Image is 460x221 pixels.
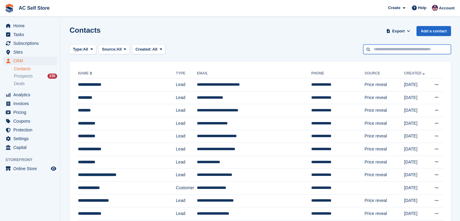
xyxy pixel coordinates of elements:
td: [DATE] [404,78,429,91]
td: [DATE] [404,91,429,104]
a: menu [3,143,57,152]
span: Home [13,21,50,30]
a: menu [3,108,57,117]
a: menu [3,134,57,143]
td: [DATE] [404,104,429,117]
button: Export [385,26,412,36]
td: Price reveal [364,91,404,104]
span: Export [392,28,405,34]
a: Deals [14,81,57,87]
td: Lead [176,117,197,130]
td: Lead [176,143,197,156]
td: Price reveal [364,78,404,91]
h1: Contacts [70,26,101,34]
span: Help [418,5,426,11]
td: [DATE] [404,143,429,156]
td: Price reveal [364,130,404,143]
a: Name [78,71,93,75]
td: Lead [176,130,197,143]
th: Phone [311,69,364,78]
span: Source: [102,46,116,52]
td: [DATE] [404,130,429,143]
span: Settings [13,134,50,143]
td: Lead [176,169,197,182]
a: menu [3,126,57,134]
span: All [152,47,158,51]
td: Lead [176,91,197,104]
td: Price reveal [364,207,404,220]
td: Lead [176,207,197,220]
a: menu [3,48,57,56]
a: Prospects 235 [14,73,57,79]
span: Created: [135,47,152,51]
td: Price reveal [364,104,404,117]
td: Price reveal [364,169,404,182]
td: [DATE] [404,194,429,207]
td: [DATE] [404,117,429,130]
img: stora-icon-8386f47178a22dfd0bd8f6a31ec36ba5ce8667c1dd55bd0f319d3a0aa187defe.svg [5,4,14,13]
span: Type: [73,46,83,52]
td: Lead [176,104,197,117]
td: Lead [176,194,197,207]
td: [DATE] [404,169,429,182]
span: Subscriptions [13,39,50,48]
span: Storefront [5,157,60,163]
span: Prospects [14,73,33,79]
a: Contacts [14,66,57,72]
td: [DATE] [404,207,429,220]
button: Type: All [70,45,96,54]
td: Price reveal [364,194,404,207]
a: Preview store [50,165,57,172]
span: Account [439,5,455,11]
th: Email [197,69,311,78]
a: menu [3,39,57,48]
span: Coupons [13,117,50,125]
a: menu [3,21,57,30]
img: Ted Cox [432,5,438,11]
button: Created: All [132,45,165,54]
span: Capital [13,143,50,152]
td: Lead [176,156,197,169]
td: Price reveal [364,117,404,130]
a: AC Self Store [16,3,52,13]
a: menu [3,91,57,99]
th: Type [176,69,197,78]
td: [DATE] [404,181,429,194]
span: Create [388,5,400,11]
a: menu [3,117,57,125]
button: Source: All [99,45,130,54]
a: menu [3,57,57,65]
td: Lead [176,78,197,91]
span: Invoices [13,99,50,108]
div: 235 [47,74,57,79]
span: Pricing [13,108,50,117]
a: menu [3,164,57,173]
a: Add a contact [416,26,451,36]
td: Price reveal [364,143,404,156]
a: Created [404,71,426,75]
span: All [83,46,88,52]
span: Analytics [13,91,50,99]
span: Deals [14,81,25,87]
span: Online Store [13,164,50,173]
span: Sites [13,48,50,56]
td: Customer [176,181,197,194]
td: [DATE] [404,156,429,169]
span: All [117,46,122,52]
span: Protection [13,126,50,134]
a: menu [3,30,57,39]
th: Source [364,69,404,78]
td: Price reveal [364,156,404,169]
span: CRM [13,57,50,65]
span: Tasks [13,30,50,39]
a: menu [3,99,57,108]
